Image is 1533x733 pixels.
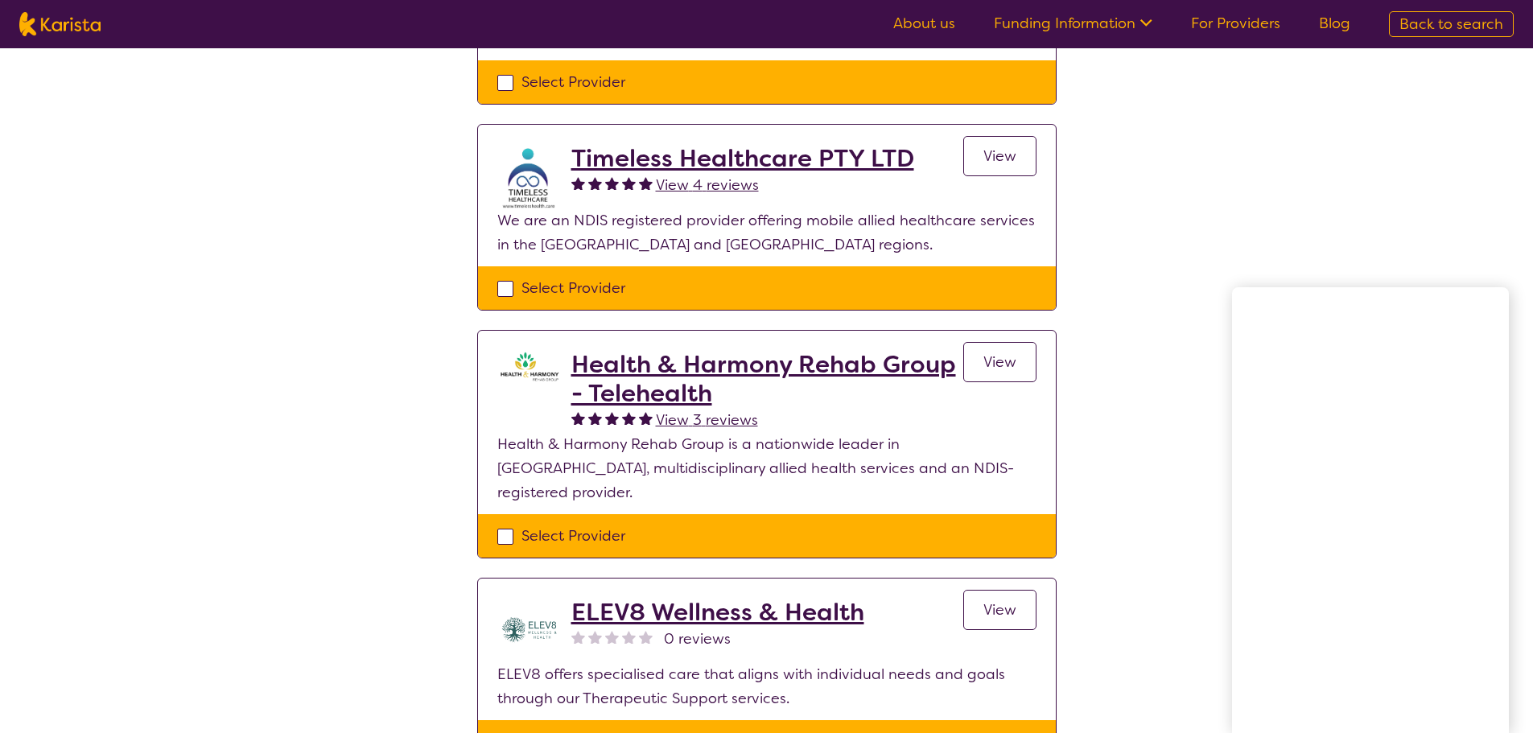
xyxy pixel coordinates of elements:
span: View 4 reviews [656,175,759,195]
a: Health & Harmony Rehab Group - Telehealth [571,350,963,408]
img: fullstar [571,176,585,190]
img: fullstar [588,411,602,425]
p: We are an NDIS registered provider offering mobile allied healthcare services in the [GEOGRAPHIC_... [497,208,1036,257]
img: fullstar [622,411,636,425]
img: fullstar [588,176,602,190]
img: Karista logo [19,12,101,36]
img: fullstar [622,176,636,190]
a: ELEV8 Wellness & Health [571,598,864,627]
p: Health & Harmony Rehab Group is a nationwide leader in [GEOGRAPHIC_DATA], multidisciplinary allie... [497,432,1036,504]
span: View [983,600,1016,620]
a: Blog [1319,14,1350,33]
p: ELEV8 offers specialised care that aligns with individual needs and goals through our Therapeutic... [497,662,1036,710]
img: crpuwnkay6cgqnsg7el4.jpg [497,144,562,208]
a: About us [893,14,955,33]
a: For Providers [1191,14,1280,33]
a: View [963,342,1036,382]
img: yihuczgmrom8nsaxakka.jpg [497,598,562,662]
img: nonereviewstar [639,630,653,644]
span: View [983,146,1016,166]
a: Back to search [1389,11,1514,37]
img: nonereviewstar [605,630,619,644]
img: nonereviewstar [622,630,636,644]
img: fullstar [571,411,585,425]
iframe: Chat Window [1232,287,1509,733]
a: View [963,590,1036,630]
a: Timeless Healthcare PTY LTD [571,144,914,173]
span: View [983,352,1016,372]
img: nonereviewstar [571,630,585,644]
img: ztak9tblhgtrn1fit8ap.png [497,350,562,382]
img: fullstar [639,411,653,425]
img: fullstar [605,176,619,190]
span: Back to search [1399,14,1503,34]
img: nonereviewstar [588,630,602,644]
span: View 3 reviews [656,410,758,430]
a: Funding Information [994,14,1152,33]
img: fullstar [605,411,619,425]
span: 0 reviews [664,627,731,651]
a: View 3 reviews [656,408,758,432]
a: View [963,136,1036,176]
a: View 4 reviews [656,173,759,197]
img: fullstar [639,176,653,190]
